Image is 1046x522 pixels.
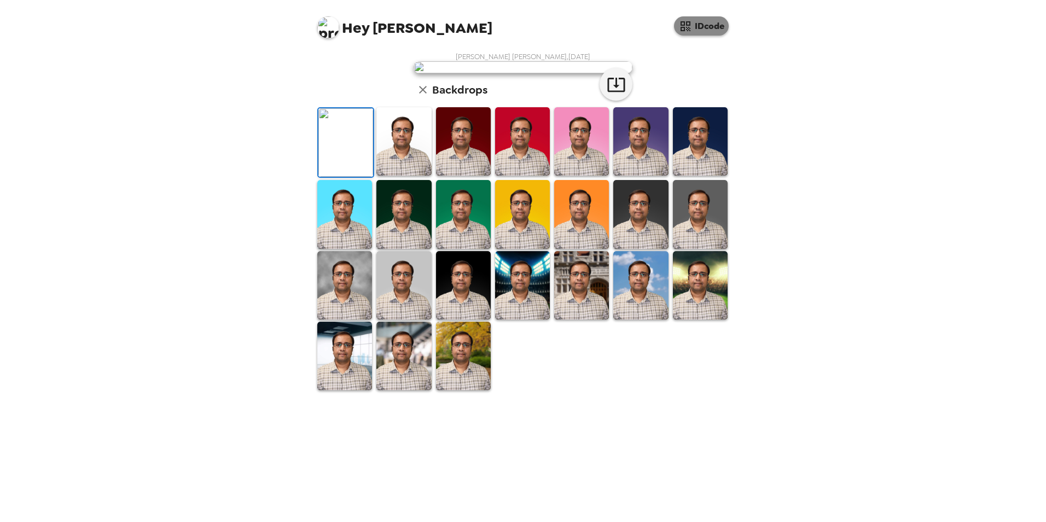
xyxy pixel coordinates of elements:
span: [PERSON_NAME] [PERSON_NAME] , [DATE] [456,52,590,61]
button: IDcode [674,16,729,36]
img: profile pic [317,16,339,38]
h6: Backdrops [432,81,487,98]
span: [PERSON_NAME] [317,11,492,36]
img: user [414,61,632,73]
span: Hey [342,18,369,38]
img: Original [318,108,373,177]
